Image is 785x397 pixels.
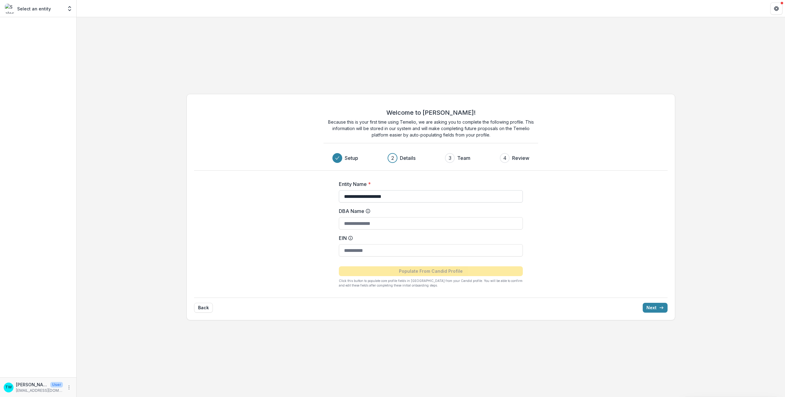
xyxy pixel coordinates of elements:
div: 4 [503,154,507,162]
button: Get Help [770,2,783,15]
div: 3 [449,154,451,162]
label: DBA Name [339,207,519,215]
button: More [65,384,73,391]
button: Populate From Candid Profile [339,266,523,276]
img: Select an entity [5,4,15,13]
label: EIN [339,234,519,242]
h3: Review [512,154,529,162]
h3: Details [400,154,415,162]
label: Entity Name [339,180,519,188]
h2: Welcome to [PERSON_NAME]! [386,109,476,116]
p: Select an entity [17,6,51,12]
p: [PERSON_NAME] [16,381,48,388]
p: Because this is your first time using Temelio, we are asking you to complete the following profil... [324,119,538,138]
div: 2 [391,154,394,162]
button: Next [643,303,668,313]
div: Progress [332,153,529,163]
p: User [50,382,63,387]
button: Back [194,303,213,313]
h3: Setup [345,154,358,162]
button: Open entity switcher [65,2,74,15]
p: [EMAIL_ADDRESS][DOMAIN_NAME] [16,388,63,393]
p: Click this button to populate core profile fields in [GEOGRAPHIC_DATA] from your Candid profile. ... [339,279,523,288]
h3: Team [457,154,470,162]
div: Thane Wright [5,385,12,389]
